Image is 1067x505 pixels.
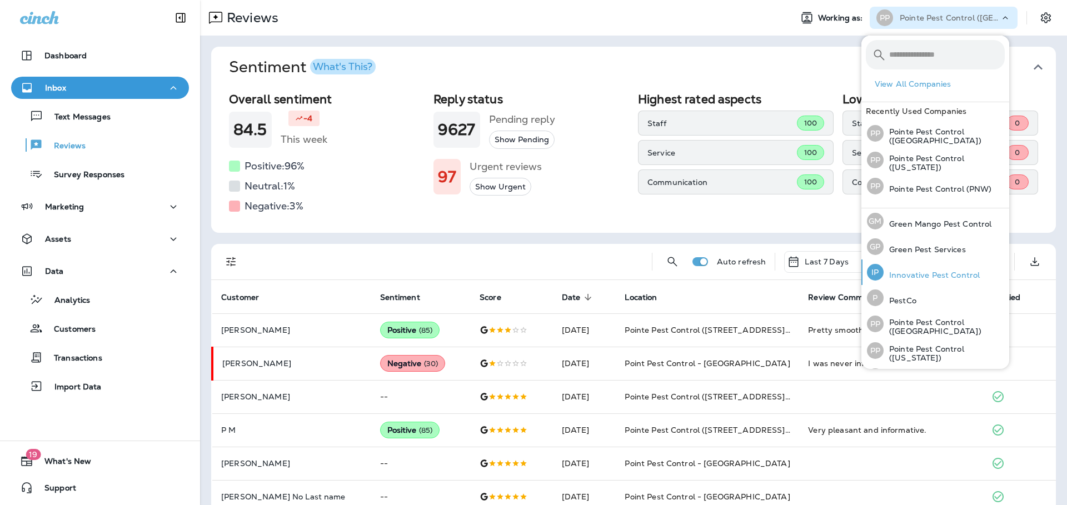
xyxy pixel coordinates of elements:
p: Pointe Pest Control ([GEOGRAPHIC_DATA]) [884,318,1005,336]
td: [DATE] [553,380,616,413]
button: PPPointe Pest Control ([US_STATE]) [861,147,1009,173]
p: Reviews [222,9,278,26]
p: Communication [647,178,797,187]
button: Reviews [11,133,189,157]
p: Reviews [43,141,86,152]
p: Customers [43,324,96,335]
p: Service [852,148,1006,157]
div: PP [867,125,884,142]
td: -- [371,380,471,413]
h1: 97 [438,168,456,186]
button: Settings [1036,8,1056,28]
div: PP [867,368,884,385]
button: Collapse Sidebar [165,7,196,29]
p: Inbox [45,83,66,92]
p: Dashboard [44,51,87,60]
td: [DATE] [553,313,616,347]
div: Negative [380,355,446,372]
button: What's This? [310,59,376,74]
span: Review Comment [808,292,890,302]
span: 0 [1015,148,1020,157]
span: Customer [221,293,259,302]
span: Pointe Pest Control ([STREET_ADDRESS][PERSON_NAME] ) [625,425,859,435]
h2: Lowest rated aspects [842,92,1038,106]
span: Date [562,293,581,302]
span: Replied [991,292,1035,302]
span: Working as: [818,13,865,23]
p: [PERSON_NAME] [221,326,362,334]
div: I was never informed or instructed to remove dry goods from the cabinets prior to the exterminati... [808,358,974,369]
div: P [867,289,884,306]
p: Staff [852,119,1006,128]
button: Text Messages [11,104,189,128]
button: Search Reviews [661,251,684,273]
span: Point Pest Control - [GEOGRAPHIC_DATA] [625,458,790,468]
p: PestCo [884,296,916,305]
p: Last 7 Days [805,257,849,266]
p: Survey Responses [43,170,124,181]
div: Positive [380,322,440,338]
p: Pointe Pest Control ([US_STATE]) [884,344,1005,362]
p: Innovative Pest Control [884,271,980,279]
h2: Highest rated aspects [638,92,834,106]
p: [PERSON_NAME] [222,359,362,368]
span: ( 30 ) [424,359,438,368]
button: Dashboard [11,44,189,67]
td: [DATE] [553,413,616,447]
button: Customers [11,317,189,340]
button: GPGreen Pest Services [861,234,1009,259]
button: PPPointe Pest Control ([GEOGRAPHIC_DATA]) [861,120,1009,147]
p: Data [45,267,64,276]
button: Support [11,477,189,499]
div: GP [867,238,884,255]
h1: 9627 [438,121,476,139]
button: View All Companies [870,76,1009,93]
button: GMGreen Mango Pest Control [861,208,1009,234]
p: Analytics [43,296,90,306]
div: GM [867,213,884,229]
p: Auto refresh [717,257,766,266]
span: Pointe Pest Control ([STREET_ADDRESS][PERSON_NAME] ) [625,392,859,402]
p: Pointe Pest Control (PNW) [884,184,992,193]
span: What's New [33,457,91,470]
span: Pointe Pest Control ([STREET_ADDRESS][PERSON_NAME] ) [625,325,859,335]
button: Marketing [11,196,189,218]
span: Point Pest Control - [GEOGRAPHIC_DATA] [625,358,790,368]
button: Analytics [11,288,189,311]
h5: Neutral: 1 % [245,177,295,195]
h2: Overall sentiment [229,92,425,106]
button: Inbox [11,77,189,99]
h2: Reply status [433,92,629,106]
span: Sentiment [380,293,420,302]
span: ( 85 ) [419,326,433,335]
p: P M [221,426,362,434]
p: Communication [852,178,1006,187]
span: 0 [1015,118,1020,128]
span: Sentiment [380,292,435,302]
button: PPPointe Pest Control ([GEOGRAPHIC_DATA]) [861,311,1009,337]
p: [PERSON_NAME] No Last name [221,492,362,501]
button: Import Data [11,374,189,398]
button: PPPointe Pest Control ([US_STATE]) [861,337,1009,364]
button: Survey Responses [11,162,189,186]
p: [PERSON_NAME] [221,392,362,401]
span: Review Comment [808,293,876,302]
span: 100 [804,148,817,157]
div: Pretty smooth process. [808,324,974,336]
p: Pointe Pest Control ([GEOGRAPHIC_DATA]) [900,13,1000,22]
p: Assets [45,234,71,243]
button: PPestCo [861,285,1009,311]
div: What's This? [313,62,372,72]
button: Filters [220,251,242,273]
h5: Pending reply [489,111,555,128]
button: Data [11,260,189,282]
p: Import Data [43,382,102,393]
p: Pointe Pest Control ([US_STATE]) [884,154,1005,172]
button: Show Pending [489,131,555,149]
span: 100 [804,118,817,128]
td: -- [371,447,471,480]
p: Service [647,148,797,157]
h1: 84.5 [233,121,267,139]
div: PP [867,178,884,194]
div: PP [867,152,884,168]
